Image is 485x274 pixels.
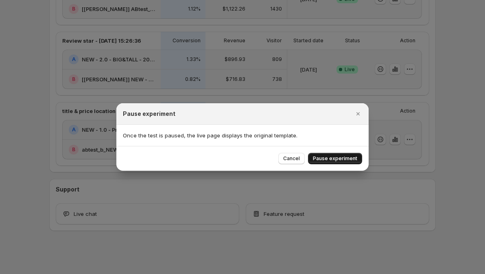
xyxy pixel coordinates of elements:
button: Close [352,108,364,120]
button: Cancel [278,153,305,164]
span: Pause experiment [313,155,357,162]
button: Pause experiment [308,153,362,164]
h2: Pause experiment [123,110,175,118]
span: Cancel [283,155,300,162]
p: Once the test is paused, the live page displays the original template. [123,131,362,139]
